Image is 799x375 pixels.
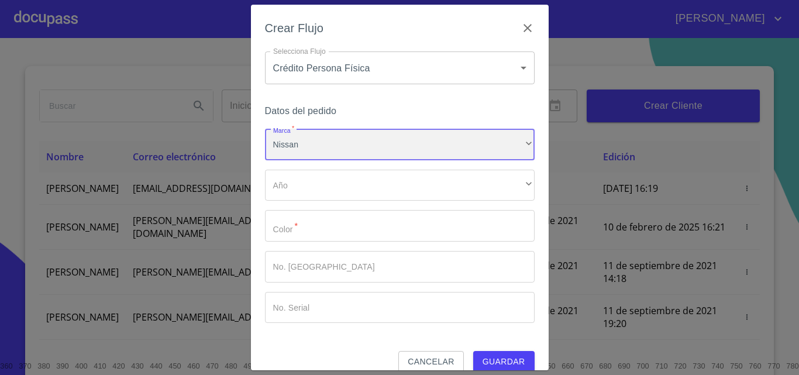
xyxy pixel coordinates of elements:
button: Guardar [473,351,535,373]
h6: Crear Flujo [265,19,324,37]
h6: Datos del pedido [265,103,535,119]
div: Crédito Persona Física [265,51,535,84]
div: Nissan [265,129,535,160]
span: Guardar [483,355,525,369]
span: Cancelar [408,355,454,369]
button: Cancelar [398,351,463,373]
div: ​ [265,170,535,201]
